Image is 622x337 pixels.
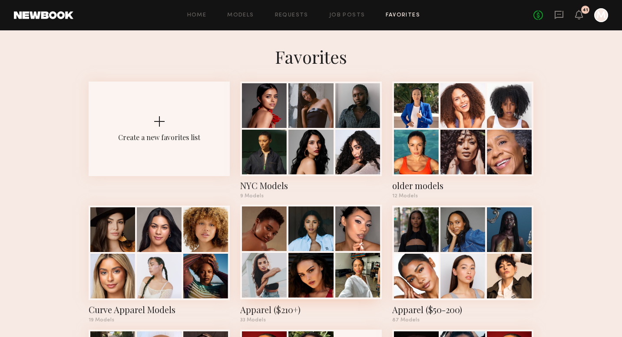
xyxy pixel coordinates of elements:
[89,317,230,323] div: 19 Models
[392,206,533,323] a: Apparel ($50-200)87 Models
[392,180,533,192] div: older models
[89,304,230,316] div: Curve Apparel Models
[187,13,207,18] a: Home
[329,13,365,18] a: Job Posts
[240,82,381,199] a: NYC Models9 Models
[392,82,533,199] a: older models12 Models
[240,180,381,192] div: NYC Models
[275,13,308,18] a: Requests
[240,317,381,323] div: 33 Models
[386,13,420,18] a: Favorites
[392,317,533,323] div: 87 Models
[89,82,230,206] button: Create a new favorites list
[89,206,230,323] a: Curve Apparel Models19 Models
[118,133,200,142] div: Create a new favorites list
[240,304,381,316] div: Apparel ($210+)
[392,304,533,316] div: Apparel ($50-200)
[582,8,588,13] div: 41
[227,13,254,18] a: Models
[240,193,381,199] div: 9 Models
[594,8,608,22] a: M
[392,193,533,199] div: 12 Models
[240,206,381,323] a: Apparel ($210+)33 Models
